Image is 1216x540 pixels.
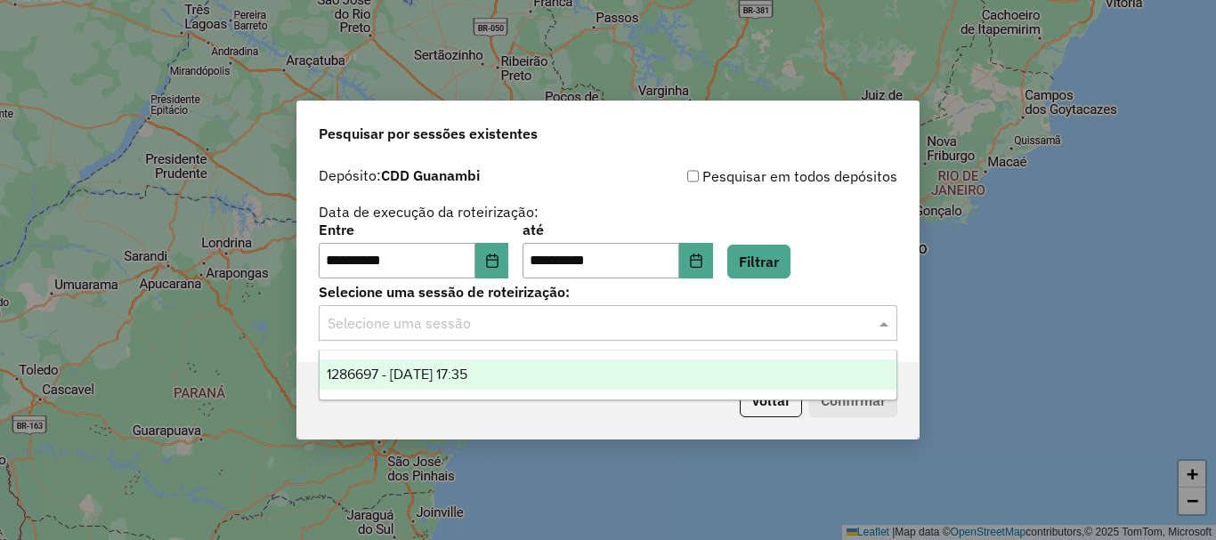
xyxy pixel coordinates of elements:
[608,165,897,187] div: Pesquisar em todos depósitos
[319,201,539,222] label: Data de execução da roteirização:
[523,219,712,240] label: até
[475,243,509,278] button: Choose Date
[740,383,802,417] button: Voltar
[679,243,713,278] button: Choose Date
[319,123,538,144] span: Pesquisar por sessões existentes
[727,245,790,278] button: Filtrar
[319,219,508,240] label: Entre
[381,166,480,184] strong: CDD Guanambi
[327,367,467,382] span: 1286697 - [DATE] 17:35
[319,350,897,400] ng-dropdown-panel: Options list
[319,165,480,186] label: Depósito:
[319,281,897,302] label: Selecione uma sessão de roteirização:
